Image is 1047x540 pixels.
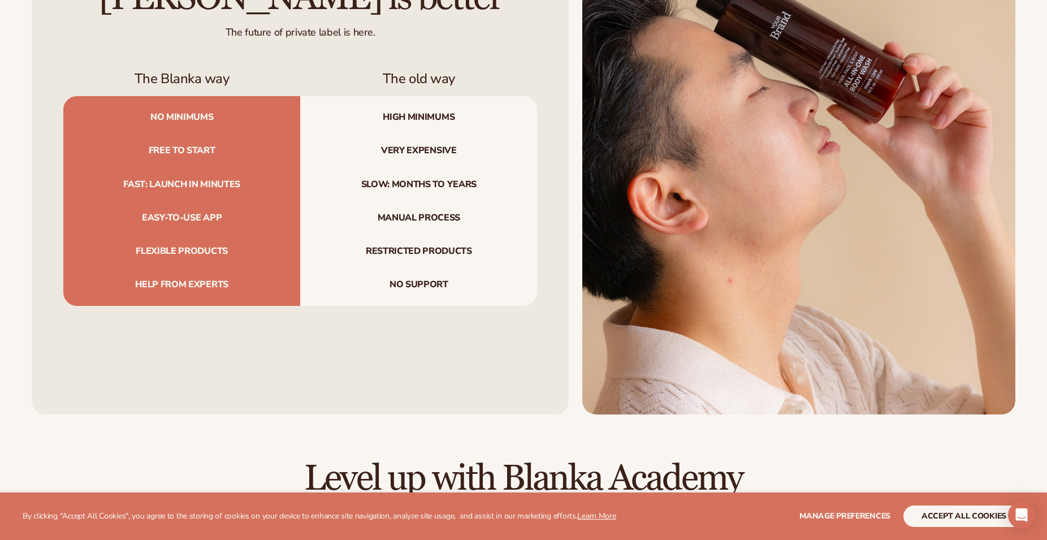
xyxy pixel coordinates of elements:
h3: The Blanka way [63,71,300,87]
span: Restricted products [300,235,537,268]
div: Open Intercom Messenger [1008,502,1035,529]
h2: Level up with Blanka Academy [32,460,1015,498]
span: Slow: months to years [300,168,537,201]
span: No support [300,268,537,306]
div: The future of private label is here. [63,17,537,39]
a: Learn More [577,511,616,521]
p: By clicking "Accept All Cookies", you agree to the storing of cookies on your device to enhance s... [23,512,616,521]
span: No minimums [63,96,300,134]
span: Free to start [63,134,300,167]
span: Very expensive [300,134,537,167]
span: Help from experts [63,268,300,306]
span: Flexible products [63,235,300,268]
span: High minimums [300,96,537,134]
span: Fast: launch in minutes [63,168,300,201]
span: Easy-to-use app [63,201,300,235]
button: accept all cookies [903,506,1024,527]
span: Manage preferences [799,511,890,521]
span: Manual process [300,201,537,235]
h3: The old way [300,71,537,87]
button: Manage preferences [799,506,890,527]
